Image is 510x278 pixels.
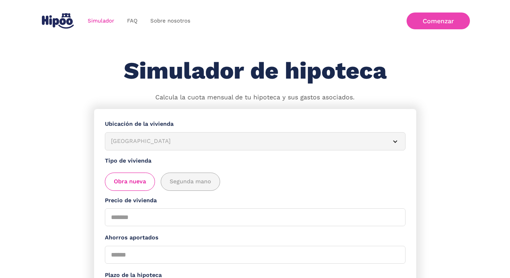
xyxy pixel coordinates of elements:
[155,93,355,102] p: Calcula la cuota mensual de tu hipoteca y sus gastos asociados.
[407,13,470,29] a: Comenzar
[111,137,382,146] div: [GEOGRAPHIC_DATA]
[40,10,76,31] a: home
[105,157,405,165] label: Tipo de vivienda
[170,177,211,186] span: Segunda mano
[105,196,405,205] label: Precio de vivienda
[105,132,405,150] article: [GEOGRAPHIC_DATA]
[105,233,405,242] label: Ahorros aportados
[81,14,121,28] a: Simulador
[105,173,405,191] div: add_description_here
[105,120,405,129] label: Ubicación de la vivienda
[124,58,387,84] h1: Simulador de hipoteca
[114,177,146,186] span: Obra nueva
[144,14,197,28] a: Sobre nosotros
[121,14,144,28] a: FAQ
